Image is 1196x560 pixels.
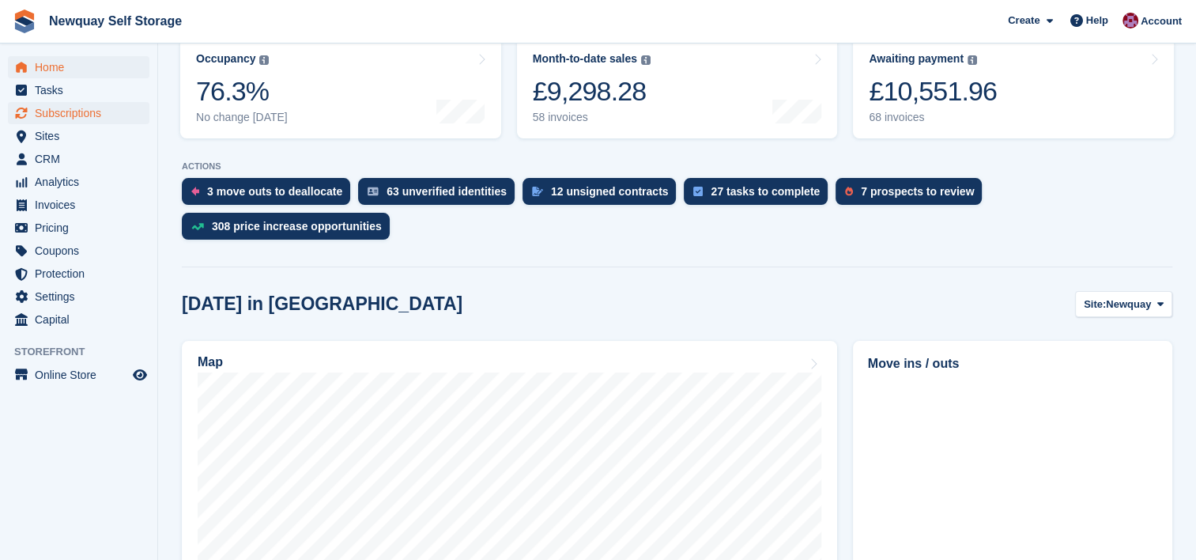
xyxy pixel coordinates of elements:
img: verify_identity-adf6edd0f0f0b5bbfe63781bf79b02c33cf7c696d77639b501bdc392416b5a36.svg [368,187,379,196]
a: Awaiting payment £10,551.96 68 invoices [853,38,1174,138]
div: Occupancy [196,52,255,66]
span: Subscriptions [35,102,130,124]
a: menu [8,217,149,239]
div: Month-to-date sales [533,52,637,66]
a: 3 move outs to deallocate [182,178,358,213]
img: task-75834270c22a3079a89374b754ae025e5fb1db73e45f91037f5363f120a921f8.svg [693,187,703,196]
button: Site: Newquay [1075,291,1172,317]
img: stora-icon-8386f47178a22dfd0bd8f6a31ec36ba5ce8667c1dd55bd0f319d3a0aa187defe.svg [13,9,36,33]
span: Analytics [35,171,130,193]
a: menu [8,79,149,101]
a: menu [8,56,149,78]
a: Preview store [130,365,149,384]
span: Capital [35,308,130,331]
span: Protection [35,263,130,285]
div: 3 move outs to deallocate [207,185,342,198]
img: price_increase_opportunities-93ffe204e8149a01c8c9dc8f82e8f89637d9d84a8eef4429ea346261dce0b2c0.svg [191,223,204,230]
a: menu [8,125,149,147]
a: 7 prospects to review [836,178,990,213]
h2: Move ins / outs [868,354,1157,373]
span: Create [1008,13,1039,28]
a: menu [8,308,149,331]
span: CRM [35,148,130,170]
div: £9,298.28 [533,75,651,108]
img: icon-info-grey-7440780725fd019a000dd9b08b2336e03edf1995a4989e88bcd33f0948082b44.svg [259,55,269,65]
a: menu [8,171,149,193]
div: 63 unverified identities [387,185,507,198]
a: menu [8,240,149,262]
a: menu [8,148,149,170]
span: Site: [1084,297,1106,312]
img: icon-info-grey-7440780725fd019a000dd9b08b2336e03edf1995a4989e88bcd33f0948082b44.svg [968,55,977,65]
img: Paul Upson [1122,13,1138,28]
div: 7 prospects to review [861,185,974,198]
span: Sites [35,125,130,147]
img: prospect-51fa495bee0391a8d652442698ab0144808aea92771e9ea1ae160a38d050c398.svg [845,187,853,196]
span: Coupons [35,240,130,262]
a: menu [8,194,149,216]
span: Newquay [1106,297,1151,312]
a: menu [8,102,149,124]
img: move_outs_to_deallocate_icon-f764333ba52eb49d3ac5e1228854f67142a1ed5810a6f6cc68b1a99e826820c5.svg [191,187,199,196]
span: Help [1086,13,1108,28]
div: 68 invoices [869,111,997,124]
a: Newquay Self Storage [43,8,188,34]
a: 63 unverified identities [358,178,523,213]
div: 58 invoices [533,111,651,124]
span: Invoices [35,194,130,216]
span: Storefront [14,344,157,360]
a: menu [8,286,149,308]
span: Home [35,56,130,78]
span: Settings [35,286,130,308]
span: Online Store [35,364,130,386]
a: menu [8,364,149,386]
span: Tasks [35,79,130,101]
a: 12 unsigned contracts [523,178,685,213]
a: 27 tasks to complete [684,178,836,213]
a: menu [8,263,149,285]
h2: [DATE] in [GEOGRAPHIC_DATA] [182,293,462,315]
h2: Map [198,355,223,369]
div: Awaiting payment [869,52,964,66]
div: £10,551.96 [869,75,997,108]
a: 308 price increase opportunities [182,213,398,248]
img: contract_signature_icon-13c848040528278c33f63329250d36e43548de30e8caae1d1a13099fd9432cc5.svg [532,187,543,196]
span: Pricing [35,217,130,239]
div: 27 tasks to complete [711,185,820,198]
span: Account [1141,13,1182,29]
div: 12 unsigned contracts [551,185,669,198]
a: Month-to-date sales £9,298.28 58 invoices [517,38,838,138]
img: icon-info-grey-7440780725fd019a000dd9b08b2336e03edf1995a4989e88bcd33f0948082b44.svg [641,55,651,65]
div: No change [DATE] [196,111,288,124]
p: ACTIONS [182,161,1172,172]
a: Occupancy 76.3% No change [DATE] [180,38,501,138]
div: 76.3% [196,75,288,108]
div: 308 price increase opportunities [212,220,382,233]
